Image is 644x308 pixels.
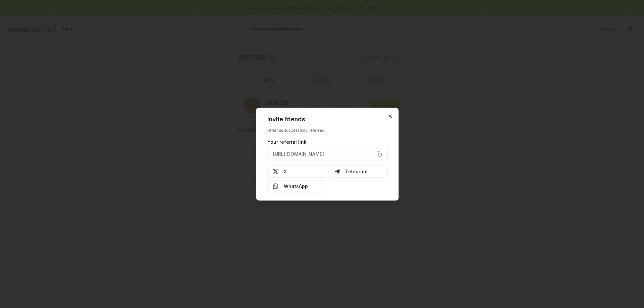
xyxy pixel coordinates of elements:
img: Telegram [334,169,340,174]
img: X [273,169,278,174]
button: Telegram [329,165,388,177]
span: [URL][DOMAIN_NAME] [273,150,324,158]
img: Whatsapp [273,183,278,189]
button: X [267,165,326,177]
div: Your referral link [267,138,388,145]
button: [URL][DOMAIN_NAME] [267,148,388,160]
button: WhatsApp [267,180,326,192]
h2: Invite friends [267,116,388,122]
div: 0 friends successfully referred [267,127,388,133]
